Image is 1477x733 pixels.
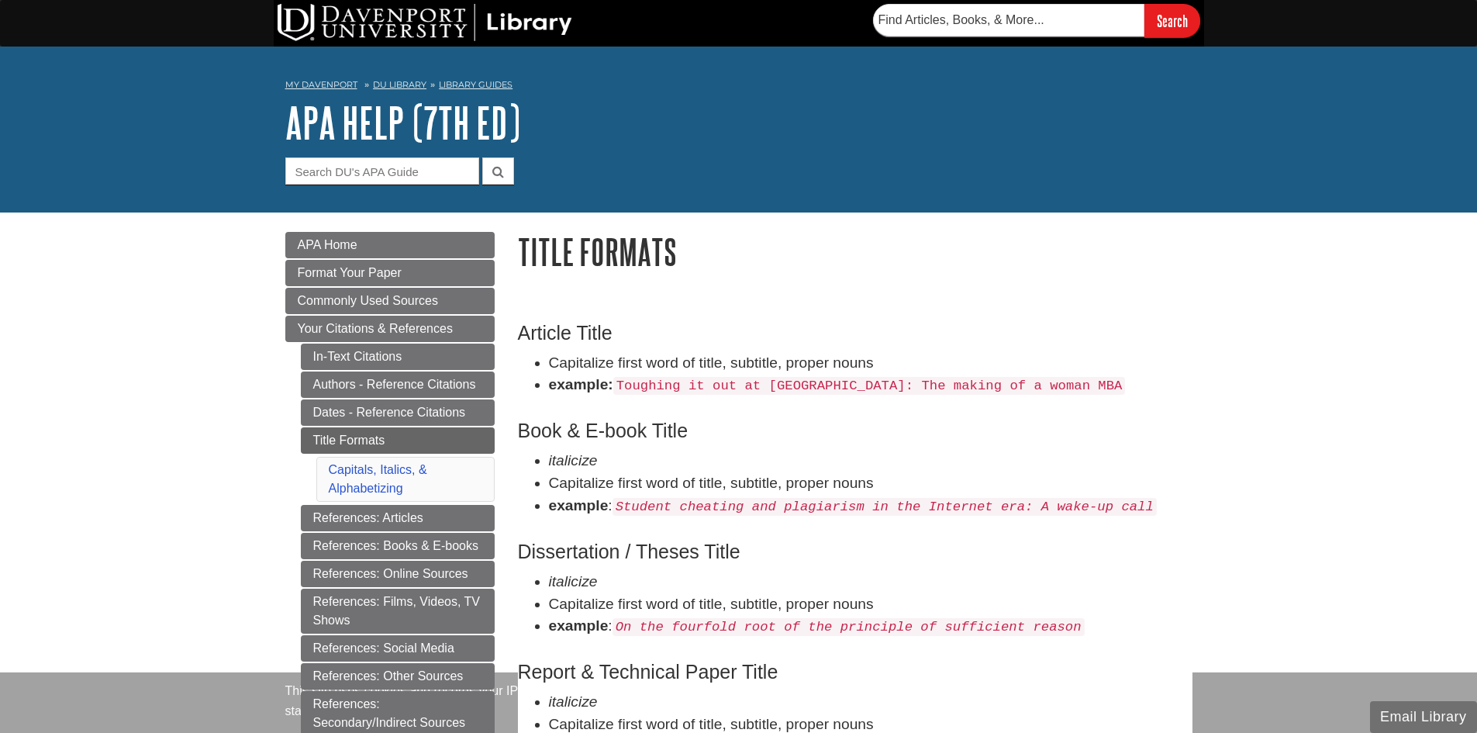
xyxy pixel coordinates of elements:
span: Commonly Used Sources [298,294,438,307]
a: APA Help (7th Ed) [285,99,520,147]
strong: example [549,497,609,513]
a: Capitals, Italics, & Alphabetizing [329,463,427,495]
img: DU Library [278,4,572,41]
strong: example [549,617,609,634]
a: In-Text Citations [301,344,495,370]
a: Format Your Paper [285,260,495,286]
span: Your Citations & References [298,322,453,335]
em: italicize [549,452,598,468]
a: DU Library [373,79,426,90]
li: Capitalize first word of title, subtitle, proper nouns [549,352,1192,375]
h3: Report & Technical Paper Title [518,661,1192,683]
a: Title Formats [301,427,495,454]
h3: Article Title [518,322,1192,344]
a: References: Articles [301,505,495,531]
a: Your Citations & References [285,316,495,342]
li: : [549,495,1192,517]
h3: Dissertation / Theses Title [518,541,1192,563]
em: italicize [549,573,598,590]
em: Student cheating and plagiarism in the Internet era: A wake-up call [616,500,1154,514]
a: APA Home [285,232,495,258]
button: Email Library [1370,701,1477,733]
form: Searches DU Library's articles, books, and more [873,4,1200,37]
code: Toughing it out at [GEOGRAPHIC_DATA]: The making of a woman MBA [613,377,1126,395]
input: Search [1144,4,1200,37]
input: Search DU's APA Guide [285,157,479,185]
em: On the fourfold root of the principle of sufficient reason [616,620,1082,634]
h1: Title Formats [518,232,1192,271]
input: Find Articles, Books, & More... [873,4,1144,36]
li: Capitalize first word of title, subtitle, proper nouns [549,593,1192,616]
a: References: Online Sources [301,561,495,587]
h3: Book & E-book Title [518,420,1192,442]
a: Library Guides [439,79,512,90]
a: My Davenport [285,78,357,92]
nav: breadcrumb [285,74,1192,99]
a: Commonly Used Sources [285,288,495,314]
a: References: Social Media [301,635,495,662]
a: Dates - Reference Citations [301,399,495,426]
li: Capitalize first word of title, subtitle, proper nouns [549,472,1192,495]
span: APA Home [298,238,357,251]
a: References: Books & E-books [301,533,495,559]
a: References: Other Sources [301,663,495,690]
a: Authors - Reference Citations [301,372,495,398]
strong: example: [549,376,613,392]
li: : [549,615,1192,638]
a: References: Films, Videos, TV Shows [301,589,495,634]
span: Format Your Paper [298,266,402,279]
em: italicize [549,693,598,710]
